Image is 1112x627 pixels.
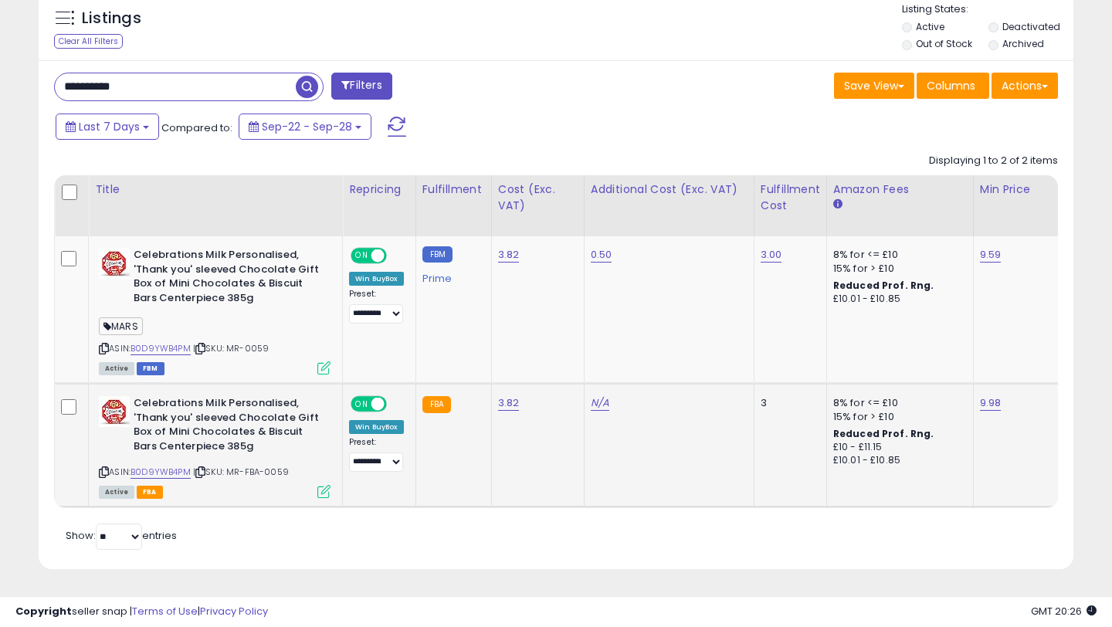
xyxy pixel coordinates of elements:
[833,410,961,424] div: 15% for > £10
[349,420,404,434] div: Win BuyBox
[193,466,289,478] span: | SKU: MR-FBA-0059
[833,396,961,410] div: 8% for <= £10
[980,395,1002,411] a: 9.98
[385,249,409,263] span: OFF
[980,247,1002,263] a: 9.59
[591,181,748,198] div: Additional Cost (Exc. VAT)
[1002,37,1044,50] label: Archived
[82,8,141,29] h5: Listings
[916,37,972,50] label: Out of Stock
[916,20,944,33] label: Active
[833,427,934,440] b: Reduced Prof. Rng.
[422,246,453,263] small: FBM
[99,317,143,335] span: MARS
[239,114,371,140] button: Sep-22 - Sep-28
[927,78,975,93] span: Columns
[349,289,404,324] div: Preset:
[349,437,404,472] div: Preset:
[591,395,609,411] a: N/A
[834,73,914,99] button: Save View
[1031,604,1097,619] span: 2025-10-6 20:26 GMT
[56,114,159,140] button: Last 7 Days
[992,73,1058,99] button: Actions
[131,466,191,479] a: B0D9YWB4PM
[352,398,371,411] span: ON
[99,486,134,499] span: All listings currently available for purchase on Amazon
[132,604,198,619] a: Terms of Use
[833,262,961,276] div: 15% for > £10
[498,247,520,263] a: 3.82
[761,181,820,214] div: Fulfillment Cost
[902,2,1074,17] p: Listing States:
[99,396,130,427] img: 41jdi9zfnlL._SL40_.jpg
[99,362,134,375] span: All listings currently available for purchase on Amazon
[134,248,321,309] b: Celebrations Milk Personalised, 'Thank you' sleeved Chocolate Gift Box of Mini Chocolates & Biscu...
[99,248,331,373] div: ASIN:
[591,247,612,263] a: 0.50
[833,454,961,467] div: £10.01 - £10.85
[833,441,961,454] div: £10 - £11.15
[980,181,1059,198] div: Min Price
[15,605,268,619] div: seller snap | |
[498,181,578,214] div: Cost (Exc. VAT)
[131,342,191,355] a: B0D9YWB4PM
[422,396,451,413] small: FBA
[833,198,842,212] small: Amazon Fees.
[761,396,815,410] div: 3
[1002,20,1060,33] label: Deactivated
[15,604,72,619] strong: Copyright
[422,181,485,198] div: Fulfillment
[349,181,409,198] div: Repricing
[761,247,782,263] a: 3.00
[498,395,520,411] a: 3.82
[95,181,336,198] div: Title
[349,272,404,286] div: Win BuyBox
[422,266,480,285] div: Prime
[262,119,352,134] span: Sep-22 - Sep-28
[137,362,164,375] span: FBM
[929,154,1058,168] div: Displaying 1 to 2 of 2 items
[833,181,967,198] div: Amazon Fees
[833,293,961,306] div: £10.01 - £10.85
[66,528,177,543] span: Show: entries
[137,486,163,499] span: FBA
[833,279,934,292] b: Reduced Prof. Rng.
[161,120,232,135] span: Compared to:
[79,119,140,134] span: Last 7 Days
[99,396,331,497] div: ASIN:
[352,249,371,263] span: ON
[54,34,123,49] div: Clear All Filters
[134,396,321,457] b: Celebrations Milk Personalised, 'Thank you' sleeved Chocolate Gift Box of Mini Chocolates & Biscu...
[917,73,989,99] button: Columns
[200,604,268,619] a: Privacy Policy
[193,342,269,354] span: | SKU: MR-0059
[99,248,130,279] img: 41jdi9zfnlL._SL40_.jpg
[833,248,961,262] div: 8% for <= £10
[331,73,392,100] button: Filters
[385,398,409,411] span: OFF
